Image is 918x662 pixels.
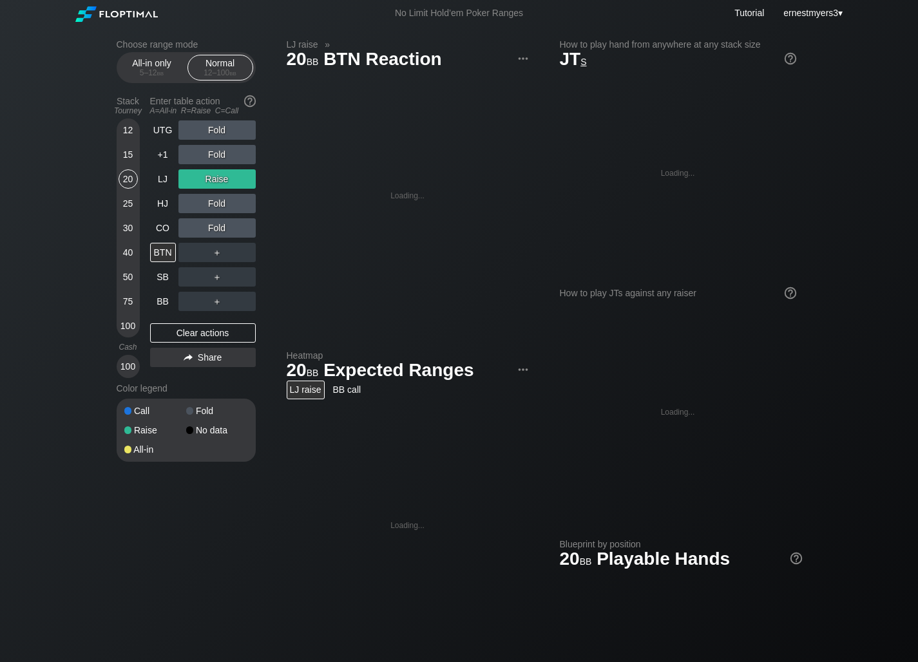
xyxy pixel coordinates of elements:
[150,243,176,262] div: BTN
[75,6,158,22] img: Floptimal logo
[150,348,256,367] div: Share
[789,551,803,565] img: help.32db89a4.svg
[111,106,145,115] div: Tourney
[119,357,138,376] div: 100
[243,94,257,108] img: help.32db89a4.svg
[124,406,186,415] div: Call
[780,6,844,20] div: ▾
[184,354,193,361] img: share.864f2f62.svg
[119,316,138,336] div: 100
[178,145,256,164] div: Fold
[330,381,365,399] div: BB call
[119,120,138,140] div: 12
[119,267,138,287] div: 50
[125,68,179,77] div: 5 – 12
[560,288,796,298] div: How to play JTs against any raiser
[783,286,798,300] img: help.32db89a4.svg
[119,292,138,311] div: 75
[150,292,176,311] div: BB
[307,53,319,68] span: bb
[321,50,444,71] span: BTN Reaction
[178,267,256,287] div: ＋
[117,39,256,50] h2: Choose range mode
[157,68,164,77] span: bb
[516,363,530,377] img: ellipsis.fd386fe8.svg
[287,381,325,399] div: LJ raise
[390,521,425,530] div: Loading...
[580,53,586,68] span: s
[150,106,256,115] div: A=All-in R=Raise C=Call
[150,218,176,238] div: CO
[119,243,138,262] div: 40
[287,359,529,381] h1: Expected Ranges
[119,218,138,238] div: 30
[558,549,594,571] span: 20
[285,39,320,50] span: LJ raise
[178,292,256,311] div: ＋
[150,91,256,120] div: Enter table action
[287,350,529,361] h2: Heatmap
[178,218,256,238] div: Fold
[122,55,182,80] div: All-in only
[150,323,256,343] div: Clear actions
[150,169,176,189] div: LJ
[229,68,236,77] span: bb
[318,39,337,50] span: »
[186,426,248,435] div: No data
[661,169,695,178] div: Loading...
[191,55,250,80] div: Normal
[560,539,802,549] h2: Blueprint by position
[390,191,425,200] div: Loading...
[285,361,321,382] span: 20
[560,39,796,50] h2: How to play hand from anywhere at any stack size
[186,406,248,415] div: Fold
[150,145,176,164] div: +1
[111,91,145,120] div: Stack
[124,426,186,435] div: Raise
[178,194,256,213] div: Fold
[560,548,802,569] h1: Playable Hands
[178,169,256,189] div: Raise
[124,445,186,454] div: All-in
[193,68,247,77] div: 12 – 100
[783,8,838,18] span: ernestmyers3
[150,194,176,213] div: HJ
[783,52,798,66] img: help.32db89a4.svg
[178,120,256,140] div: Fold
[119,145,138,164] div: 15
[111,343,145,352] div: Cash
[661,408,695,417] div: Loading...
[117,378,256,399] div: Color legend
[580,553,592,567] span: bb
[285,50,321,71] span: 20
[560,49,587,69] span: JT
[516,52,530,66] img: ellipsis.fd386fe8.svg
[150,120,176,140] div: UTG
[734,8,764,18] a: Tutorial
[376,8,542,21] div: No Limit Hold’em Poker Ranges
[150,267,176,287] div: SB
[307,364,319,379] span: bb
[119,194,138,213] div: 25
[178,243,256,262] div: ＋
[119,169,138,189] div: 20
